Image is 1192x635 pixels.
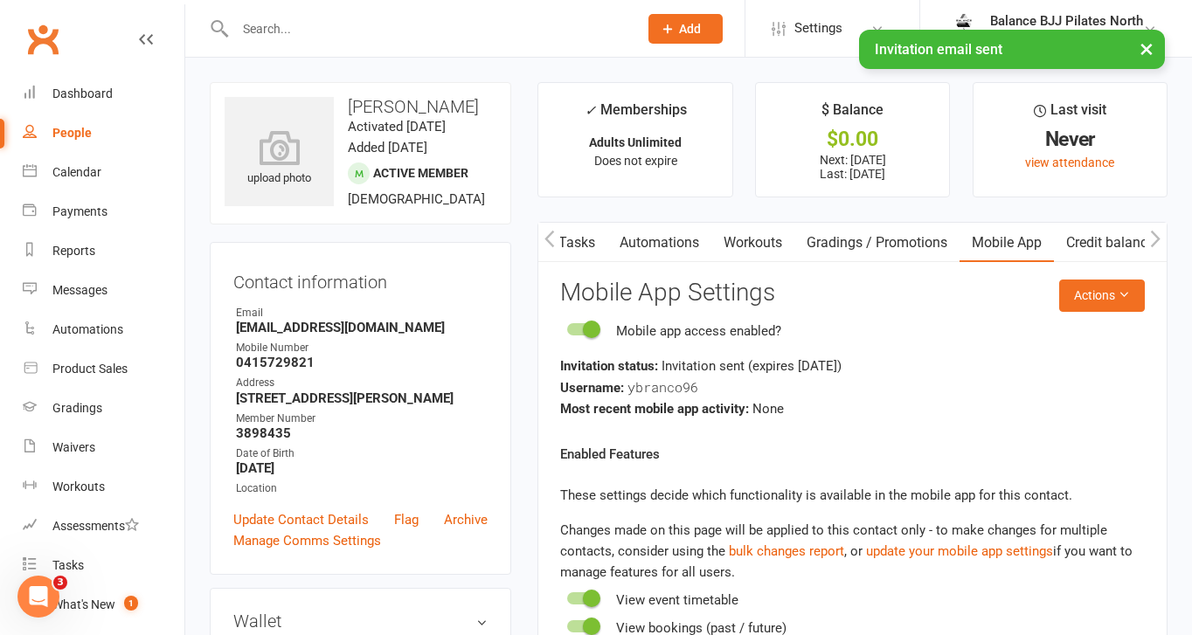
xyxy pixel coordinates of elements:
[52,519,139,533] div: Assessments
[17,576,59,618] iframe: Intercom live chat
[52,244,95,258] div: Reports
[960,223,1054,263] a: Mobile App
[233,611,488,631] h3: Wallet
[236,340,488,356] div: Mobile Number
[348,119,446,135] time: Activated [DATE]
[585,102,596,119] i: ✓
[23,114,184,153] a: People
[616,321,781,342] div: Mobile app access enabled?
[729,543,866,559] span: , or
[859,30,1165,69] div: Invitation email sent
[989,130,1151,148] div: Never
[233,266,488,292] h3: Contact information
[748,358,842,374] span: (expires [DATE] )
[236,320,488,335] strong: [EMAIL_ADDRESS][DOMAIN_NAME]
[230,17,626,41] input: Search...
[53,576,67,590] span: 3
[236,460,488,476] strong: [DATE]
[23,310,184,349] a: Automations
[1059,280,1145,311] button: Actions
[52,597,115,611] div: What's New
[52,165,101,179] div: Calendar
[236,305,488,321] div: Email
[1025,155,1114,169] a: view attendance
[52,401,102,415] div: Gradings
[1034,99,1106,130] div: Last visit
[585,99,687,131] div: Memberships
[772,130,933,148] div: $0.00
[990,29,1143,45] div: Balance BJJ || Pilates North
[23,153,184,192] a: Calendar
[560,520,1145,583] div: Changes made on this page will be applied to this contact only - to make changes for multiple con...
[52,558,84,572] div: Tasks
[444,509,488,530] a: Archive
[236,355,488,370] strong: 0415729821
[616,592,738,608] span: View event timetable
[52,86,113,100] div: Dashboard
[627,378,698,396] span: ybranco96
[225,97,496,116] h3: [PERSON_NAME]
[52,322,123,336] div: Automations
[21,17,65,61] a: Clubworx
[607,223,711,263] a: Automations
[52,204,107,218] div: Payments
[589,135,682,149] strong: Adults Unlimited
[711,223,794,263] a: Workouts
[52,126,92,140] div: People
[23,192,184,231] a: Payments
[23,546,184,585] a: Tasks
[772,153,933,181] p: Next: [DATE] Last: [DATE]
[236,425,488,441] strong: 3898435
[233,509,369,530] a: Update Contact Details
[23,231,184,271] a: Reports
[1054,223,1167,263] a: Credit balance
[124,596,138,611] span: 1
[52,362,128,376] div: Product Sales
[752,401,784,417] span: None
[946,11,981,46] img: thumb_image1754262066.png
[560,280,1145,307] h3: Mobile App Settings
[560,355,1145,376] div: Invitation sent
[394,509,419,530] a: Flag
[679,22,701,36] span: Add
[23,74,184,114] a: Dashboard
[23,585,184,625] a: What's New1
[52,440,95,454] div: Waivers
[348,191,485,207] span: [DEMOGRAPHIC_DATA]
[594,154,677,168] span: Does not expire
[648,14,723,44] button: Add
[560,444,660,465] label: Enabled Features
[236,375,488,391] div: Address
[546,223,607,263] a: Tasks
[236,480,488,497] div: Location
[729,543,844,559] a: bulk changes report
[23,467,184,507] a: Workouts
[821,99,884,130] div: $ Balance
[560,401,749,417] strong: Most recent mobile app activity:
[236,445,488,462] div: Date of Birth
[348,140,427,155] time: Added [DATE]
[23,428,184,467] a: Waivers
[23,349,184,389] a: Product Sales
[52,480,105,494] div: Workouts
[560,485,1145,506] p: These settings decide which functionality is available in the mobile app for this contact.
[990,13,1143,29] div: Balance BJJ Pilates North
[52,283,107,297] div: Messages
[560,380,624,396] strong: Username:
[23,271,184,310] a: Messages
[233,530,381,551] a: Manage Comms Settings
[794,9,842,48] span: Settings
[794,223,960,263] a: Gradings / Promotions
[23,389,184,428] a: Gradings
[236,390,488,406] strong: [STREET_ADDRESS][PERSON_NAME]
[236,411,488,427] div: Member Number
[866,543,1053,559] a: update your mobile app settings
[1131,30,1162,67] button: ×
[23,507,184,546] a: Assessments
[225,130,334,188] div: upload photo
[560,358,658,374] strong: Invitation status:
[373,166,468,180] span: Active member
